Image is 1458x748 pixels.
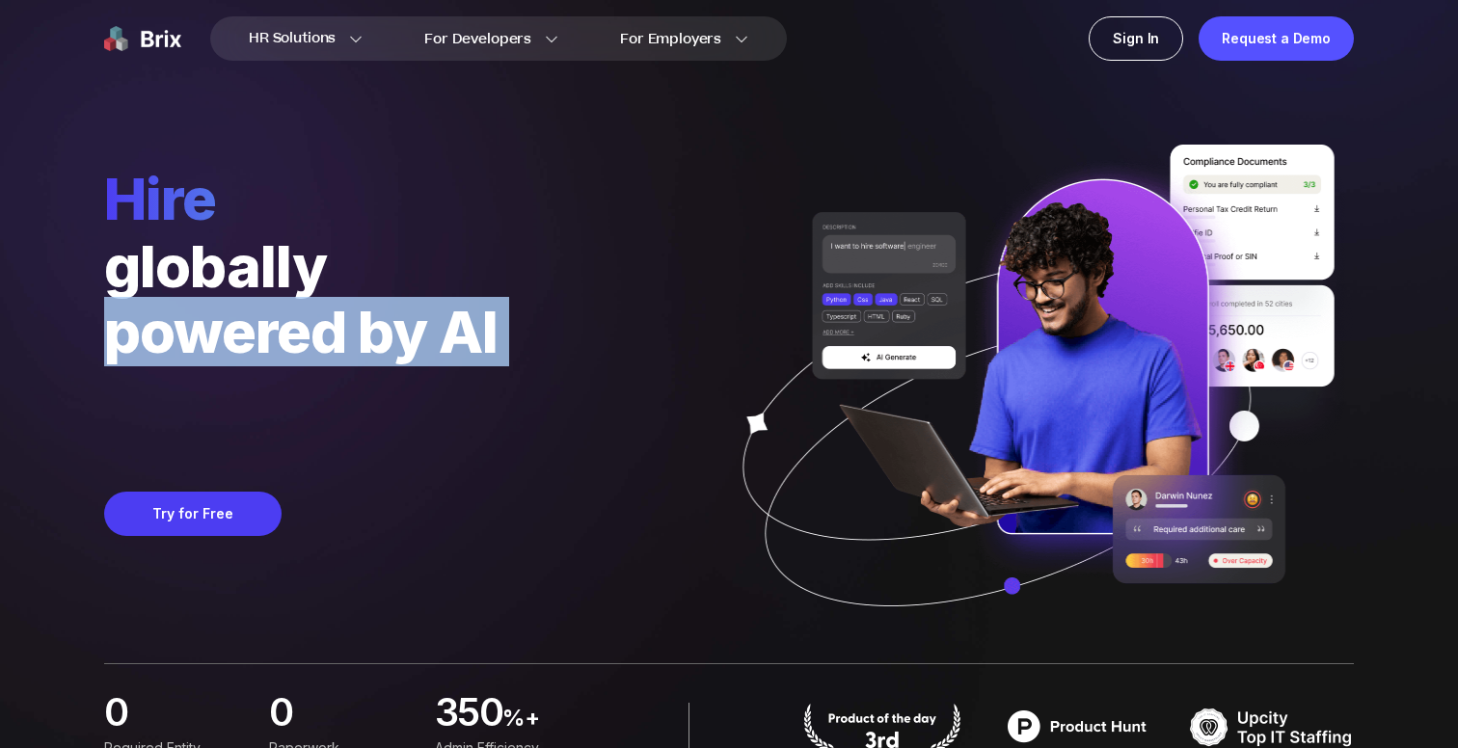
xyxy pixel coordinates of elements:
span: HR Solutions [249,23,336,54]
a: Sign In [1089,16,1183,61]
span: 0 [104,695,127,728]
div: globally [104,233,541,299]
span: 0 [269,695,292,728]
span: For Developers [424,29,531,49]
span: %+ [502,703,577,741]
div: powered by AI [104,299,541,364]
span: 350 [435,695,502,734]
img: ai generate [708,145,1354,663]
a: Request a Demo [1199,16,1354,61]
span: hire [104,164,541,233]
button: Try for Free [104,492,282,536]
span: For Employers [620,29,721,49]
